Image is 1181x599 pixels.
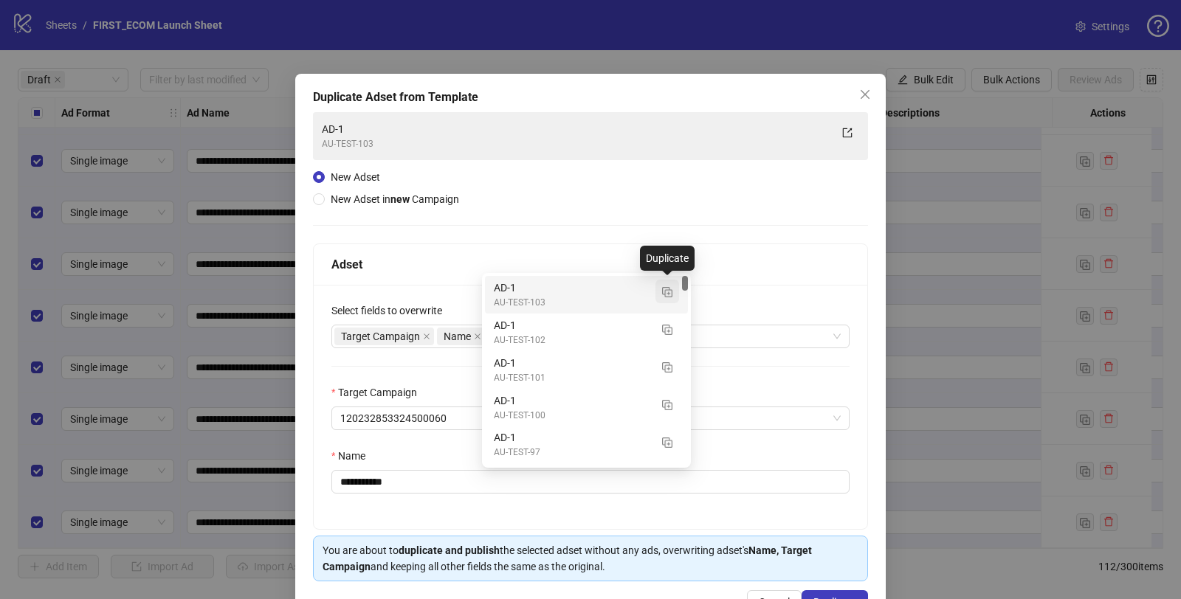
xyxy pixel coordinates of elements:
button: Duplicate [655,280,679,303]
strong: duplicate and publish [399,544,500,556]
div: AD-1 [494,429,650,446]
span: New Adset in Campaign [331,193,459,205]
span: New Adset [331,171,380,183]
span: 120232853324500060 [340,407,841,429]
div: You are about to the selected adset without any ads, overwriting adset's and keeping all other fi... [323,542,858,575]
input: Name [331,470,850,494]
div: Duplicate Adset from Template [313,89,868,106]
div: Adset [331,255,850,274]
div: AU-TEST-102 [494,333,650,347]
div: AD-1 [494,355,650,371]
div: AD-1 [494,392,650,409]
div: AU-TEST-103 [322,137,830,151]
div: AD-1 [494,280,650,296]
img: Duplicate [662,287,672,297]
div: AD-1 [485,463,688,501]
div: AD-1 [485,389,688,426]
img: Duplicate [662,437,672,448]
strong: new [390,193,410,205]
strong: Name, Target Campaign [323,544,812,572]
div: AD-1 [485,276,688,314]
span: Target Campaign [334,328,434,345]
label: Name [331,448,375,464]
div: AD-1 [485,351,688,389]
img: Duplicate [662,400,672,410]
div: AD-1 [494,317,650,333]
button: Duplicate [655,355,679,378]
button: Duplicate [655,317,679,341]
label: Select fields to overwrite [331,302,452,319]
span: Name [444,328,471,344]
span: close [474,333,481,340]
div: AD-1 [322,121,830,137]
button: Duplicate [655,392,679,416]
div: AU-TEST-97 [494,446,650,460]
img: Duplicate [662,362,672,373]
span: close [859,89,871,100]
span: export [842,128,853,138]
label: Target Campaign [331,384,427,401]
button: Duplicate [655,429,679,453]
div: AD-1 [485,426,688,463]
div: AU-TEST-100 [494,409,650,423]
span: Name [437,328,485,345]
div: AU-TEST-103 [494,296,650,310]
button: Close [853,83,877,106]
img: Duplicate [662,325,672,335]
div: AU-TEST-101 [494,371,650,385]
span: close [423,333,430,340]
span: Target Campaign [341,328,420,344]
div: Duplicate [640,246,695,271]
div: AD-1 [485,314,688,351]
